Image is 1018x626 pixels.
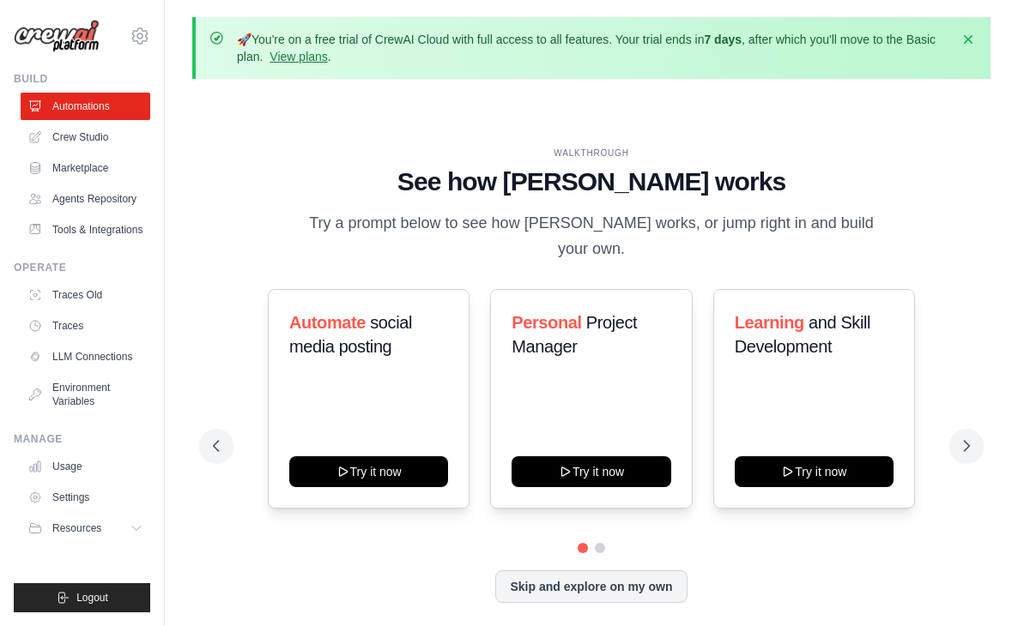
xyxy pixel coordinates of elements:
span: Project Manager [512,313,637,356]
a: Tools & Integrations [21,216,150,244]
div: Operate [14,261,150,274]
strong: 🚀 [237,33,251,46]
button: Resources [21,515,150,542]
button: Try it now [735,456,894,487]
a: Agents Repository [21,185,150,213]
p: You're on a free trial of CrewAI Cloud with full access to all features. Your trial ends in , aft... [237,31,949,65]
p: Try a prompt below to see how [PERSON_NAME] works, or jump right in and build your own. [303,211,880,262]
img: Logo [14,20,100,53]
span: social media posting [289,313,412,356]
div: Build [14,72,150,86]
span: Automate [289,313,366,332]
a: Environment Variables [21,374,150,415]
div: Manage [14,432,150,446]
h1: See how [PERSON_NAME] works [213,166,970,197]
a: Crew Studio [21,123,150,151]
button: Try it now [512,456,670,487]
span: Logout [76,591,108,605]
a: Marketplace [21,154,150,182]
span: Personal [512,313,581,332]
span: and Skill Development [735,313,870,356]
a: View plans [270,50,327,63]
a: Usage [21,453,150,480]
span: Learning [735,313,804,332]
div: WALKTHROUGH [213,147,970,160]
span: Resources [52,521,101,535]
a: Traces Old [21,281,150,309]
button: Try it now [289,456,448,487]
strong: 7 days [704,33,742,46]
a: LLM Connections [21,343,150,370]
a: Automations [21,93,150,120]
a: Traces [21,312,150,340]
a: Settings [21,484,150,511]
button: Logout [14,583,150,612]
button: Skip and explore on my own [495,570,687,603]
